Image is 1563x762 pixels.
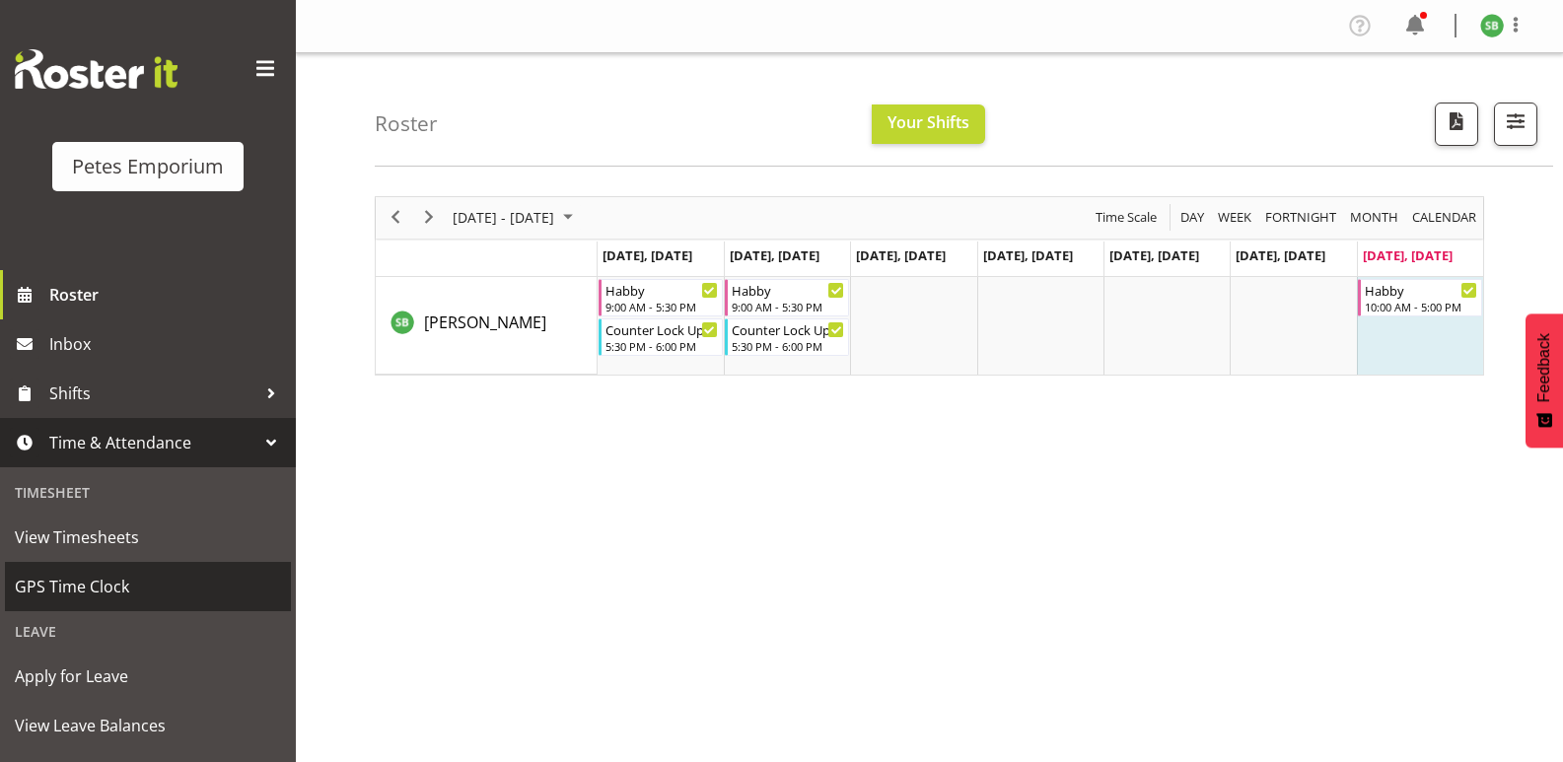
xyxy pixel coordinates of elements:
button: Feedback - Show survey [1526,313,1563,448]
span: [DATE], [DATE] [856,246,946,264]
span: calendar [1410,205,1478,230]
span: Week [1216,205,1253,230]
span: Feedback [1535,333,1553,402]
span: Time & Attendance [49,428,256,457]
div: Stephanie Burdan"s event - Habby Begin From Tuesday, August 12, 2025 at 9:00:00 AM GMT+12:00 Ends... [725,279,849,316]
div: Stephanie Burdan"s event - Habby Begin From Monday, August 11, 2025 at 9:00:00 AM GMT+12:00 Ends ... [599,279,723,316]
span: [PERSON_NAME] [424,312,546,333]
div: 5:30 PM - 6:00 PM [732,338,844,354]
button: Fortnight [1262,205,1340,230]
span: Your Shifts [888,111,969,133]
div: Petes Emporium [72,152,224,181]
button: Timeline Month [1347,205,1402,230]
span: [DATE], [DATE] [1109,246,1199,264]
span: View Timesheets [15,522,281,552]
div: Habby [732,280,844,300]
div: August 11 - 17, 2025 [446,197,585,239]
img: stephanie-burden9828.jpg [1480,14,1504,37]
span: Roster [49,280,286,310]
div: Habby [605,280,718,300]
div: Stephanie Burdan"s event - Habby Begin From Sunday, August 17, 2025 at 10:00:00 AM GMT+12:00 Ends... [1358,279,1482,316]
span: Month [1348,205,1400,230]
button: Month [1409,205,1480,230]
span: [DATE], [DATE] [1363,246,1453,264]
div: Counter Lock Up [732,319,844,339]
div: Stephanie Burdan"s event - Counter Lock Up Begin From Tuesday, August 12, 2025 at 5:30:00 PM GMT+... [725,318,849,356]
span: Shifts [49,379,256,408]
div: Stephanie Burdan"s event - Counter Lock Up Begin From Monday, August 11, 2025 at 5:30:00 PM GMT+1... [599,318,723,356]
button: August 2025 [450,205,582,230]
span: Time Scale [1094,205,1159,230]
span: [DATE], [DATE] [603,246,692,264]
span: [DATE], [DATE] [730,246,819,264]
div: Habby [1365,280,1477,300]
button: Next [416,205,443,230]
span: Fortnight [1263,205,1338,230]
span: [DATE], [DATE] [983,246,1073,264]
a: Apply for Leave [5,652,291,701]
div: 9:00 AM - 5:30 PM [605,299,718,314]
span: Apply for Leave [15,661,281,691]
div: 10:00 AM - 5:00 PM [1365,299,1477,314]
button: Timeline Day [1177,205,1208,230]
img: Rosterit website logo [15,49,178,89]
button: Previous [383,205,409,230]
a: View Leave Balances [5,701,291,750]
a: View Timesheets [5,513,291,562]
div: 5:30 PM - 6:00 PM [605,338,718,354]
span: GPS Time Clock [15,572,281,601]
a: [PERSON_NAME] [424,311,546,334]
a: GPS Time Clock [5,562,291,611]
div: Leave [5,611,291,652]
button: Timeline Week [1215,205,1255,230]
span: [DATE] - [DATE] [451,205,556,230]
div: Timesheet [5,472,291,513]
h4: Roster [375,112,438,135]
div: next period [412,197,446,239]
td: Stephanie Burdan resource [376,277,598,375]
div: 9:00 AM - 5:30 PM [732,299,844,314]
span: View Leave Balances [15,711,281,740]
div: previous period [379,197,412,239]
span: [DATE], [DATE] [1236,246,1325,264]
span: Inbox [49,329,286,359]
span: Day [1178,205,1206,230]
button: Time Scale [1093,205,1161,230]
table: Timeline Week of August 17, 2025 [598,277,1483,375]
div: Timeline Week of August 17, 2025 [375,196,1484,376]
div: Counter Lock Up [605,319,718,339]
button: Filter Shifts [1494,103,1537,146]
button: Your Shifts [872,104,985,144]
button: Download a PDF of the roster according to the set date range. [1435,103,1478,146]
